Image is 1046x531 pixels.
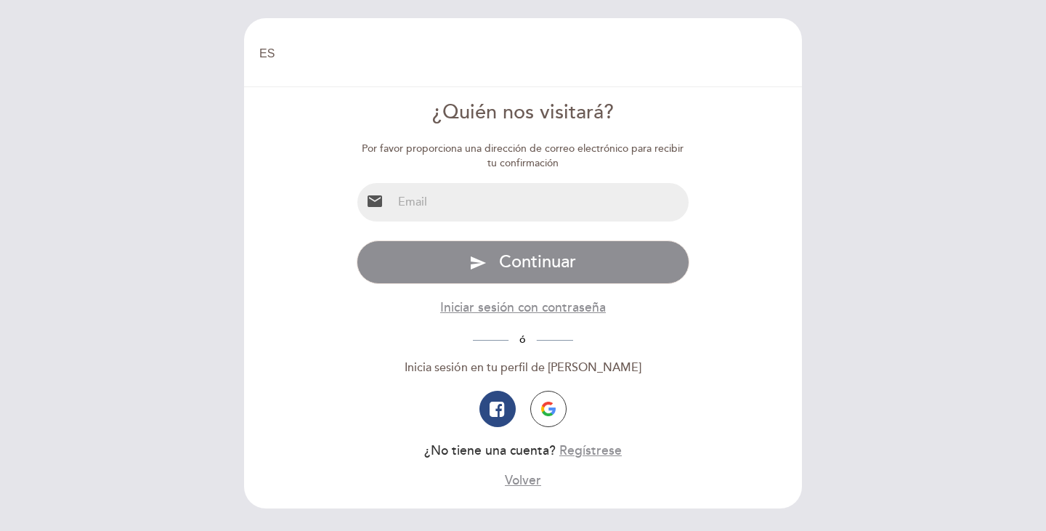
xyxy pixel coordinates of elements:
div: Por favor proporciona una dirección de correo electrónico para recibir tu confirmación [357,142,690,171]
i: send [469,254,487,272]
span: ¿No tiene una cuenta? [424,443,556,458]
button: Volver [505,471,541,490]
span: ó [508,333,537,346]
img: icon-google.png [541,402,556,416]
div: ¿Quién nos visitará? [357,99,690,127]
div: Inicia sesión en tu perfil de [PERSON_NAME] [357,360,690,376]
button: Regístrese [559,442,622,460]
span: Continuar [499,251,576,272]
i: email [366,192,384,210]
button: send Continuar [357,240,690,284]
input: Email [392,183,689,222]
button: Iniciar sesión con contraseña [440,299,606,317]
